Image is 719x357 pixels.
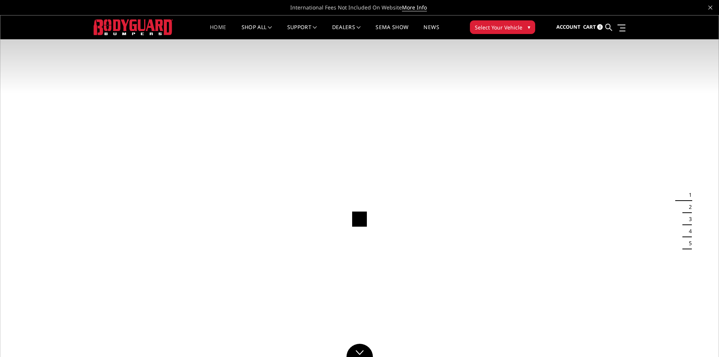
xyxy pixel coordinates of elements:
a: Dealers [332,25,361,39]
a: shop all [242,25,272,39]
button: 3 of 5 [684,213,692,225]
button: 2 of 5 [684,201,692,213]
button: 1 of 5 [684,189,692,201]
span: Select Your Vehicle [475,23,522,31]
a: Click to Down [346,344,373,357]
button: Select Your Vehicle [470,20,535,34]
img: BODYGUARD BUMPERS [94,19,173,35]
a: More Info [402,4,427,11]
a: News [423,25,439,39]
span: Account [556,23,580,30]
button: 5 of 5 [684,237,692,249]
span: ▾ [528,23,530,31]
a: Cart 0 [583,17,603,37]
a: Home [210,25,226,39]
a: Support [287,25,317,39]
button: 4 of 5 [684,225,692,237]
span: 0 [597,24,603,30]
a: SEMA Show [376,25,408,39]
a: Account [556,17,580,37]
span: Cart [583,23,596,30]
